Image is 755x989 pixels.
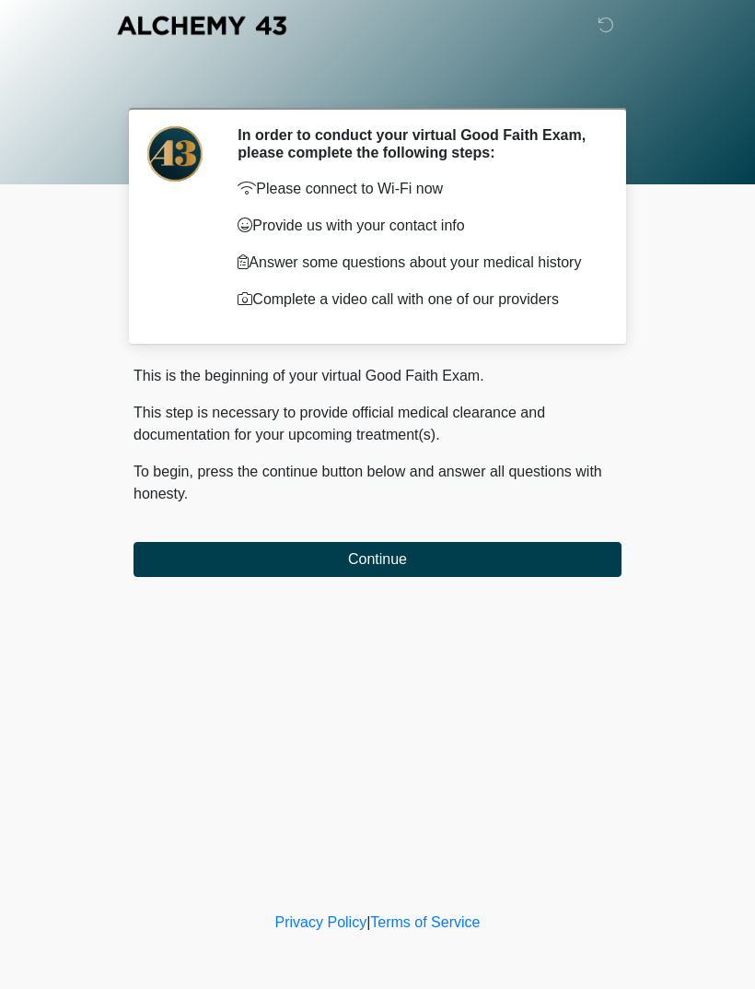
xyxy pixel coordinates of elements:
[134,542,621,577] button: Continue
[275,914,367,930] a: Privacy Policy
[366,914,370,930] a: |
[134,402,621,446] p: This step is necessary to provide official medical clearance and documentation for your upcoming ...
[120,66,635,100] h1: ‎ ‎ ‎ ‎
[238,126,594,161] h2: In order to conduct your virtual Good Faith Exam, please complete the following steps:
[238,178,594,200] p: Please connect to Wi-Fi now
[238,215,594,237] p: Provide us with your contact info
[238,252,594,274] p: Answer some questions about your medical history
[147,126,203,182] img: Agent Avatar
[115,14,288,37] img: Alchemy 43 Logo
[238,288,594,311] p: Complete a video call with one of our providers
[134,461,621,505] p: To begin, press the continue button below and answer all questions with honesty.
[370,914,480,930] a: Terms of Service
[134,365,621,387] p: This is the beginning of your virtual Good Faith Exam.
